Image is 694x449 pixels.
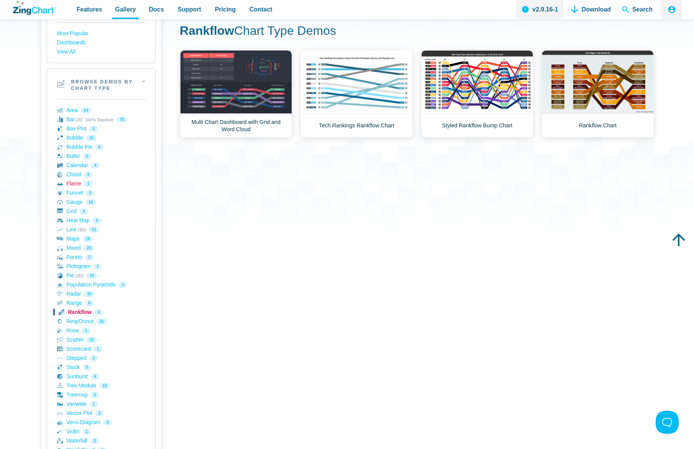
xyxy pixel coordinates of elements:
span: Features [77,4,102,15]
a: Most Popular [57,29,145,38]
a: Multi Chart Dashboard with Grid and Word Cloud [180,50,292,138]
span: Docs [149,4,164,15]
a: Dashboards [57,38,145,47]
a: Rankflow Chart [542,50,654,138]
iframe: Toggle Customer Support [656,411,679,434]
a: ZingChart Logo. Click to return to the homepage [13,1,56,15]
h1: Chart Type Demos [180,23,653,40]
h2: Browse Demos By Chart Type [47,69,155,99]
a: View All [57,47,145,57]
span: Pricing [215,4,235,15]
a: Styled Rankflow Bump Chart [421,50,533,138]
span: Gallery [115,4,136,15]
span: Contact [250,4,273,15]
span: Support [178,4,201,15]
a: Tech Rankings Rankflow Chart [300,50,413,138]
strong: Rankflow [180,24,234,37]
